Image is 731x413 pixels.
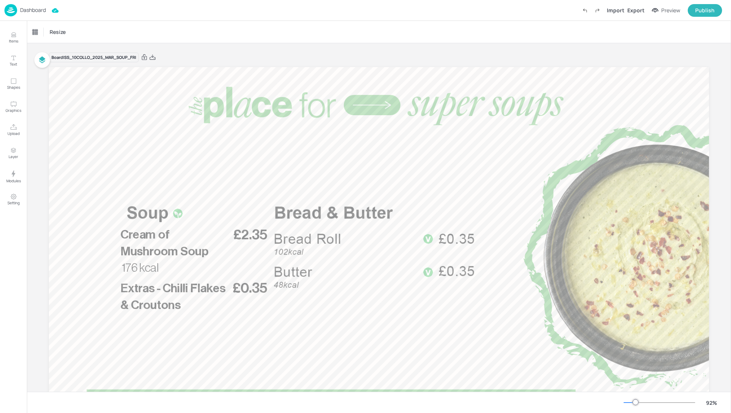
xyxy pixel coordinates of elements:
[591,4,604,17] label: Redo (Ctrl + Y)
[233,281,267,295] span: £0.35
[627,6,644,14] div: Export
[695,6,715,15] div: Publish
[703,399,721,407] div: 92 %
[233,228,267,242] span: £2.35
[49,53,139,63] div: Board ISS_10COLLO_2025_MAR_SOUP_FRI
[578,4,591,17] label: Undo (Ctrl + Z)
[4,4,17,16] img: logo-86c26b7e.jpg
[120,282,225,311] span: Extras - Chilli Flakes & Croutons
[120,229,209,258] span: Cream of Mushroom Soup
[48,28,67,36] span: Resize
[688,4,722,17] button: Publish
[122,262,159,274] span: 176 kcal
[607,6,624,14] div: Import
[647,5,685,16] button: Preview
[20,7,46,13] p: Dashboard
[661,6,680,15] div: Preview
